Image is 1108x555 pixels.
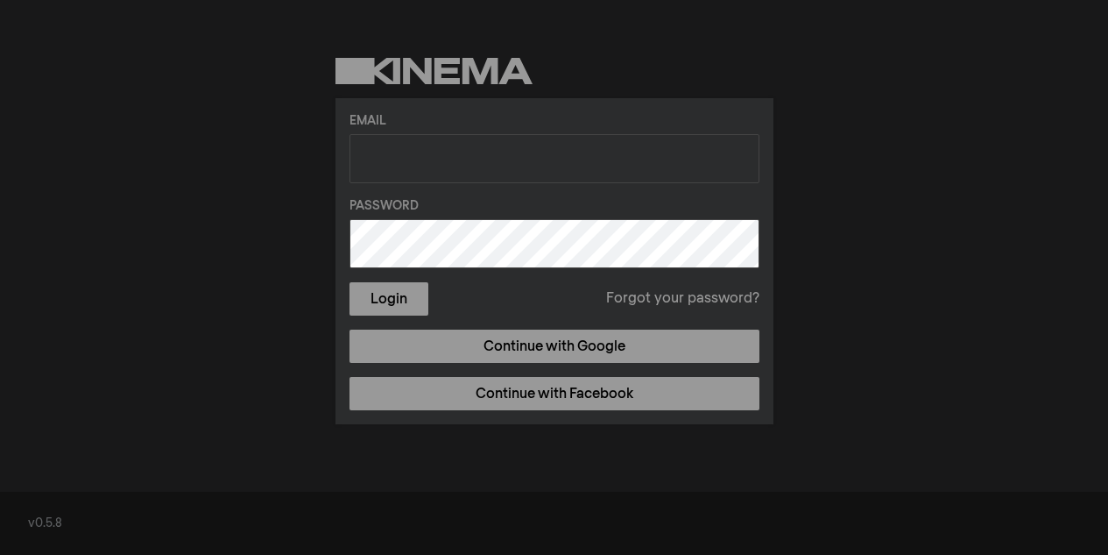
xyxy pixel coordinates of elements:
div: v0.5.8 [28,515,1080,533]
button: Login [349,282,428,316]
label: Password [349,197,759,216]
a: Continue with Google [349,330,759,363]
a: Continue with Facebook [349,377,759,410]
label: Email [349,112,759,131]
a: Forgot your password? [606,288,759,310]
